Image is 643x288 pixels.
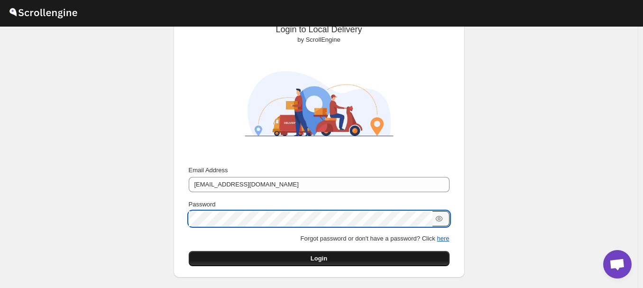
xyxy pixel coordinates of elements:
span: Password [189,201,216,208]
img: ScrollEngine [236,48,402,159]
span: Login [311,254,327,263]
div: Açık sohbet [603,250,632,279]
p: Forgot password or don't have a password? Click [189,234,450,243]
span: by ScrollEngine [297,36,340,43]
div: Login to Local Delivery [181,25,457,45]
button: Login [189,251,450,266]
span: Email Address [189,167,228,174]
button: here [437,235,449,242]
